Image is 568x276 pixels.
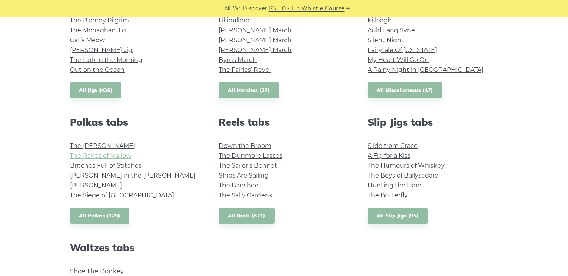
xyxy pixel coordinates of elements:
[70,17,129,24] a: The Blarney Pilgrim
[70,116,200,128] h2: Polkas tabs
[219,172,269,179] a: Ships Are Sailing
[243,4,268,13] span: Discover
[70,192,174,199] a: The Siege of [GEOGRAPHIC_DATA]
[219,152,282,159] a: The Dunmore Lasses
[219,208,275,224] a: All Reels (871)
[219,82,279,98] a: All Marches (37)
[70,27,126,34] a: The Monaghan Jig
[219,17,249,24] a: Lillibullero
[70,182,122,189] a: [PERSON_NAME]
[70,172,196,179] a: [PERSON_NAME] in the [PERSON_NAME]
[219,142,271,149] a: Down the Broom
[368,182,421,189] a: Hunting the Hare
[219,27,292,34] a: [PERSON_NAME] March
[70,268,124,275] a: Shoe The Donkey
[368,66,483,73] a: A Rainy Night in [GEOGRAPHIC_DATA]
[368,162,445,169] a: The Humours of Whiskey
[368,142,418,149] a: Slide from Grace
[368,46,437,54] a: Fairytale Of [US_STATE]
[70,66,125,73] a: Out on the Ocean
[219,36,292,44] a: [PERSON_NAME] March
[70,152,131,159] a: The Rakes of Mallow
[219,192,272,199] a: The Sally Gardens
[368,116,498,128] h2: Slip Jigs tabs
[368,152,410,159] a: A Fig for a Kiss
[219,66,271,73] a: The Fairies’ Revel
[219,182,259,189] a: The Banshee
[368,192,408,199] a: The Butterfly
[70,208,129,224] a: All Polkas (129)
[219,46,292,54] a: [PERSON_NAME] March
[368,36,404,44] a: Silent Night
[219,162,277,169] a: The Sailor’s Bonnet
[70,82,121,98] a: All Jigs (436)
[70,242,200,254] h2: Waltzes tabs
[368,27,415,34] a: Auld Lang Syne
[70,46,133,54] a: [PERSON_NAME] Jig
[368,82,442,98] a: All Miscellaneous (17)
[368,17,392,24] a: Killeagh
[70,142,135,149] a: The [PERSON_NAME]
[368,56,429,63] a: My Heart Will Go On
[70,162,142,169] a: Britches Full of Stitches
[70,56,142,63] a: The Lark in the Morning
[269,4,345,13] a: PST10 - Tin Whistle Course
[368,172,439,179] a: The Boys of Ballysadare
[219,116,349,128] h2: Reels tabs
[368,208,428,224] a: All Slip Jigs (95)
[70,36,105,44] a: Cat’s Meow
[219,56,257,63] a: Byrns March
[225,4,240,13] span: NEW:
